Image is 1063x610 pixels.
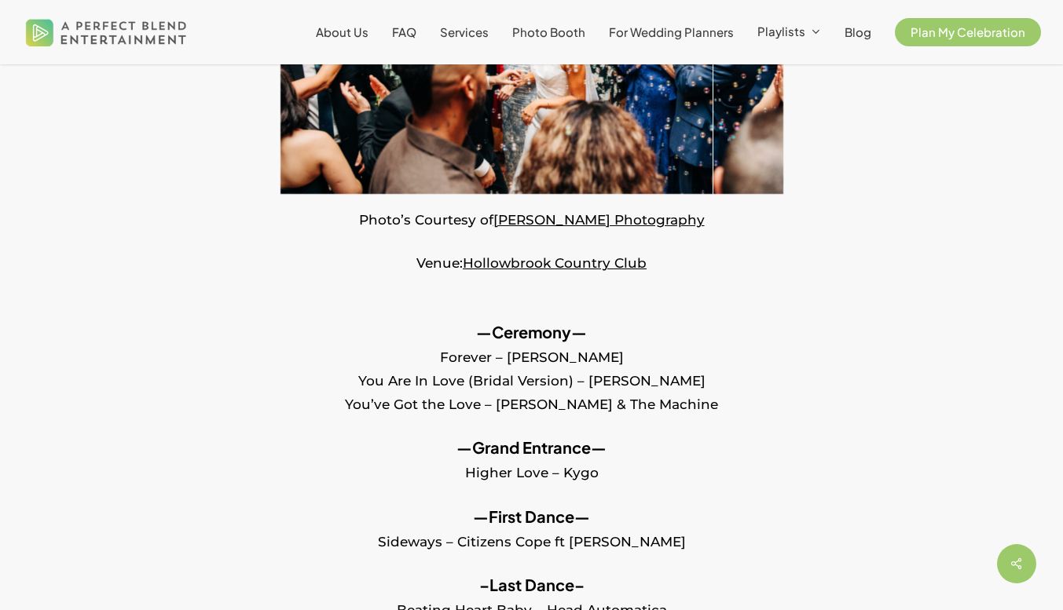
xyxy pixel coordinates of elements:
[47,505,1016,574] p: Sideways – Citizens Cope ft [PERSON_NAME]
[911,24,1025,39] span: Plan My Celebration
[47,295,1016,436] p: Forever – [PERSON_NAME] You Are In Love (Bridal Version) – [PERSON_NAME] You’ve Got the Love – [P...
[493,212,705,228] a: [PERSON_NAME] Photography
[473,506,590,526] strong: —First Dance—
[479,575,585,594] strong: –Last Dance–
[440,24,489,39] span: Services
[512,24,585,39] span: Photo Booth
[512,26,585,38] a: Photo Booth
[895,26,1041,38] a: Plan My Celebration
[392,26,416,38] a: FAQ
[609,24,734,39] span: For Wedding Planners
[316,24,368,39] span: About Us
[47,436,1016,505] p: Higher Love – Kygo
[757,25,821,39] a: Playlists
[456,437,607,457] strong: —Grand Entrance—
[440,26,489,38] a: Services
[845,24,871,39] span: Blog
[22,6,191,58] img: A Perfect Blend Entertainment
[757,24,805,38] span: Playlists
[47,251,1016,295] p: Venue:
[47,208,1016,252] p: Photo’s Courtesy of
[392,24,416,39] span: FAQ
[609,26,734,38] a: For Wedding Planners
[845,26,871,38] a: Blog
[316,26,368,38] a: About Us
[463,255,647,271] a: Hollowbrook Country Club
[476,322,587,342] strong: —Ceremony—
